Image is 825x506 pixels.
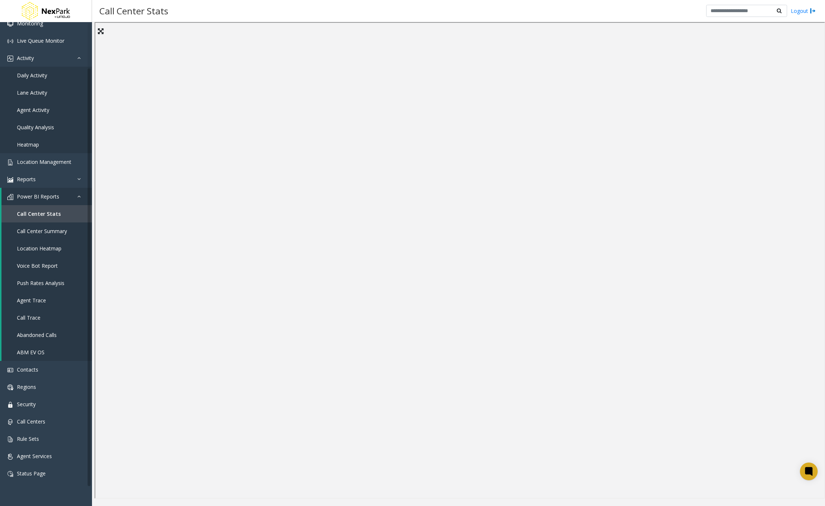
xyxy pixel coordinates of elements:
a: Logout [791,7,816,15]
img: 'icon' [7,436,13,442]
a: Abandoned Calls [1,326,92,344]
span: Daily Activity [17,72,47,79]
span: Status Page [17,470,46,477]
img: 'icon' [7,56,13,62]
img: 'icon' [7,367,13,373]
h3: Call Center Stats [96,2,172,20]
a: Push Rates Analysis [1,274,92,292]
span: Location Heatmap [17,245,61,252]
span: Location Management [17,158,71,165]
span: Call Trace [17,314,40,321]
img: 'icon' [7,177,13,183]
img: 'icon' [7,454,13,460]
span: Agent Trace [17,297,46,304]
img: 'icon' [7,159,13,165]
a: Call Center Stats [1,205,92,222]
span: Security [17,401,36,408]
span: Push Rates Analysis [17,280,64,287]
span: Activity [17,55,34,62]
span: Lane Activity [17,89,47,96]
span: Call Center Summary [17,228,67,235]
a: Call Trace [1,309,92,326]
span: Agent Activity [17,106,49,113]
a: Power BI Reports [1,188,92,205]
span: Call Centers [17,418,45,425]
img: 'icon' [7,419,13,425]
a: Call Center Summary [1,222,92,240]
span: Reports [17,176,36,183]
img: 'icon' [7,38,13,44]
span: Contacts [17,366,38,373]
img: 'icon' [7,194,13,200]
span: Voice Bot Report [17,262,58,269]
span: Rule Sets [17,435,39,442]
span: Live Queue Monitor [17,37,64,44]
img: logout [810,7,816,15]
img: 'icon' [7,21,13,27]
img: 'icon' [7,402,13,408]
a: Location Heatmap [1,240,92,257]
span: ABM EV OS [17,349,45,356]
span: Power BI Reports [17,193,59,200]
img: 'icon' [7,471,13,477]
span: Heatmap [17,141,39,148]
span: Quality Analysis [17,124,54,131]
a: ABM EV OS [1,344,92,361]
span: Regions [17,383,36,390]
img: 'icon' [7,384,13,390]
span: Call Center Stats [17,210,61,217]
span: Agent Services [17,453,52,460]
a: Agent Trace [1,292,92,309]
span: Monitoring [17,20,43,27]
a: Voice Bot Report [1,257,92,274]
span: Abandoned Calls [17,331,57,338]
